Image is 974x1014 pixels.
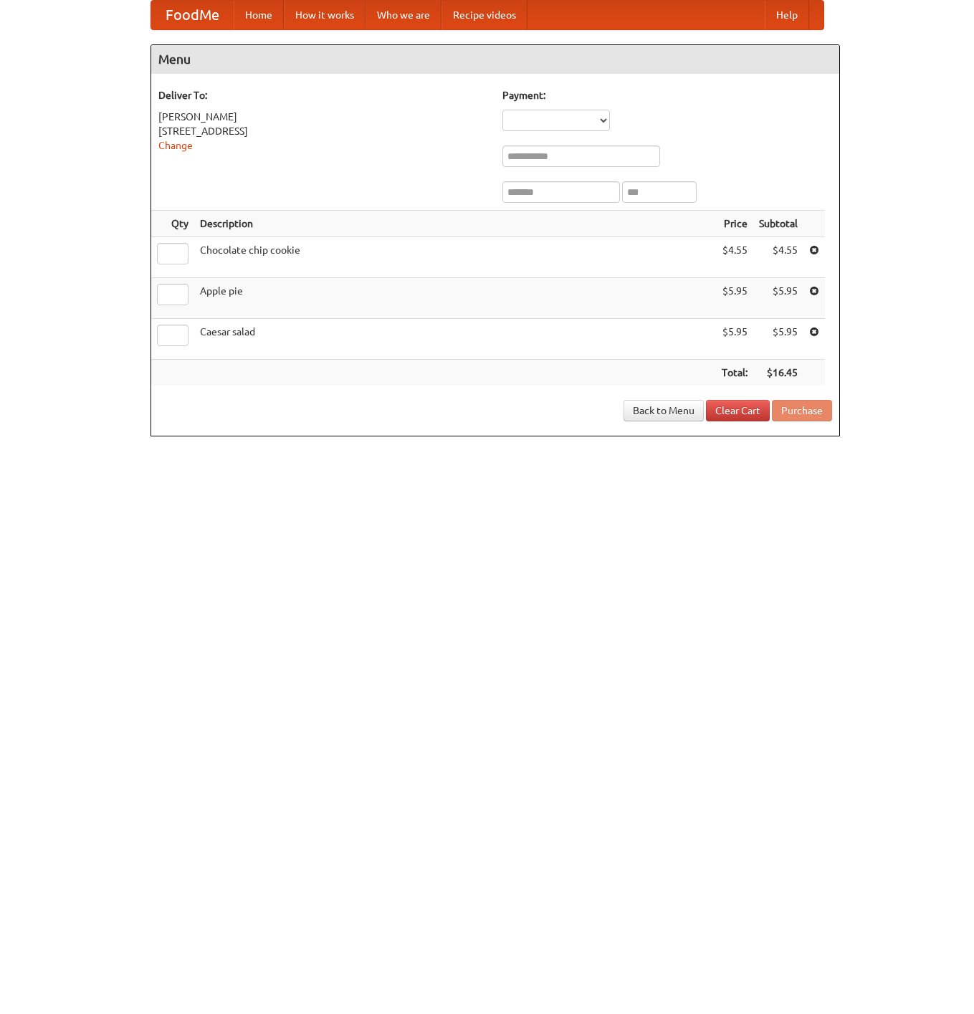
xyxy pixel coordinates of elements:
[194,278,716,319] td: Apple pie
[716,211,753,237] th: Price
[753,278,803,319] td: $5.95
[753,237,803,278] td: $4.55
[772,400,832,421] button: Purchase
[151,1,234,29] a: FoodMe
[716,278,753,319] td: $5.95
[194,211,716,237] th: Description
[706,400,770,421] a: Clear Cart
[441,1,527,29] a: Recipe videos
[284,1,366,29] a: How it works
[234,1,284,29] a: Home
[194,237,716,278] td: Chocolate chip cookie
[151,211,194,237] th: Qty
[158,110,488,124] div: [PERSON_NAME]
[366,1,441,29] a: Who we are
[716,360,753,386] th: Total:
[194,319,716,360] td: Caesar salad
[765,1,809,29] a: Help
[753,319,803,360] td: $5.95
[158,88,488,102] h5: Deliver To:
[753,211,803,237] th: Subtotal
[158,140,193,151] a: Change
[716,237,753,278] td: $4.55
[502,88,832,102] h5: Payment:
[716,319,753,360] td: $5.95
[151,45,839,74] h4: Menu
[753,360,803,386] th: $16.45
[624,400,704,421] a: Back to Menu
[158,124,488,138] div: [STREET_ADDRESS]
